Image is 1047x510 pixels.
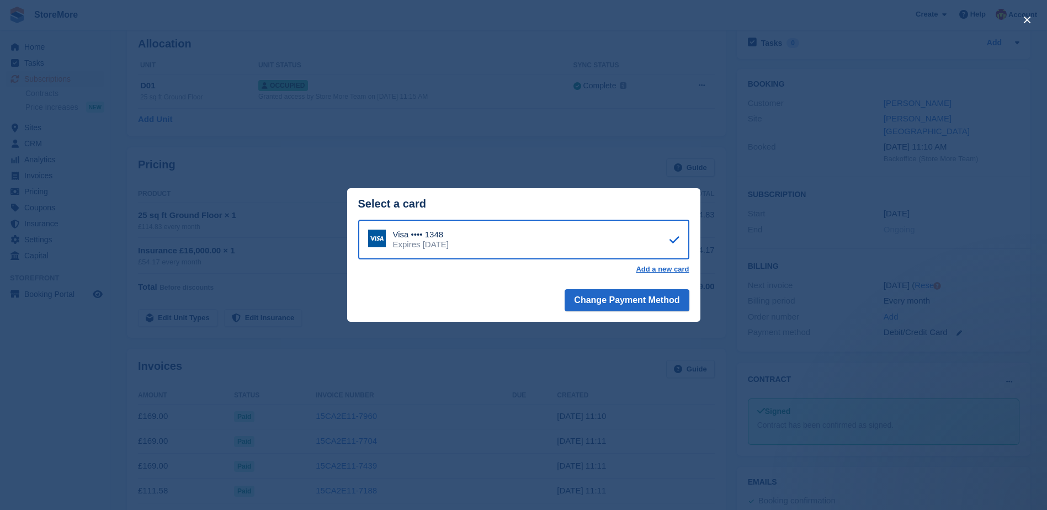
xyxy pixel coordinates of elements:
div: Expires [DATE] [393,240,449,249]
button: Change Payment Method [565,289,689,311]
div: Visa •••• 1348 [393,230,449,240]
img: Visa Logo [368,230,386,247]
a: Add a new card [636,265,689,274]
button: close [1018,11,1036,29]
div: Select a card [358,198,689,210]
